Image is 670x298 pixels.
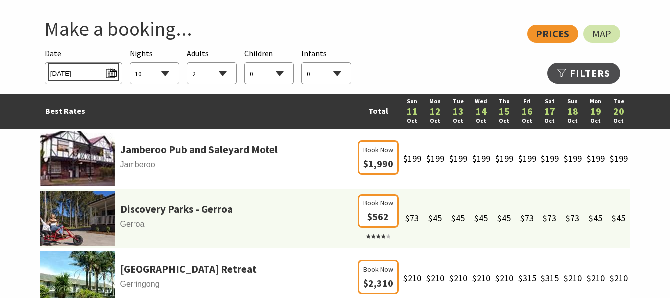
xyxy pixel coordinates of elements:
span: $562 [367,210,389,223]
span: $73 [520,212,534,224]
a: Mon [429,97,442,106]
span: $210 [495,272,513,284]
a: Oct [498,116,511,126]
span: $199 [472,153,490,164]
a: 18 [566,106,579,116]
a: Sat [543,97,556,106]
a: 14 [475,106,488,116]
a: Book Now $1,990 [358,159,399,169]
a: 15 [498,106,511,116]
span: $210 [403,272,421,284]
a: Oct [589,116,602,126]
span: Book Now [363,264,393,275]
span: $73 [566,212,579,224]
a: Sun [406,97,419,106]
span: Adults [187,48,209,58]
span: $45 [451,212,465,224]
span: $199 [403,153,421,164]
span: $315 [518,272,536,284]
td: Total [355,94,401,129]
a: Tue [612,97,625,106]
span: $73 [543,212,556,224]
a: Oct [406,116,419,126]
a: 13 [452,106,465,116]
a: Thu [498,97,511,106]
a: Sun [566,97,579,106]
a: 19 [589,106,602,116]
span: Book Now [363,198,393,208]
span: $45 [474,212,488,224]
td: Best Rates [40,94,355,129]
span: $210 [564,272,582,284]
div: Please choose your desired arrival date [45,47,122,85]
span: $45 [428,212,442,224]
a: Fri [521,97,534,106]
span: $73 [405,212,419,224]
a: 17 [543,106,556,116]
span: [DATE] [50,65,117,79]
a: 20 [612,106,625,116]
span: $199 [587,153,605,164]
a: Oct [543,116,556,126]
span: $199 [518,153,536,164]
img: 341233-primary-1e441c39-47ed-43bc-a084-13db65cabecb.jpg [40,191,115,246]
a: Oct [521,116,534,126]
span: Date [45,48,61,58]
span: Nights [130,47,153,60]
span: Jamberoo [40,158,355,171]
span: $199 [426,153,444,164]
a: Oct [475,116,488,126]
a: Mon [589,97,602,106]
span: Gerroa [40,218,355,231]
span: $2,310 [363,277,393,289]
a: Wed [475,97,488,106]
span: $210 [587,272,605,284]
img: Footballa.jpg [40,131,115,186]
a: [GEOGRAPHIC_DATA] Retreat [120,261,257,278]
span: $45 [589,212,602,224]
span: Map [592,30,611,38]
span: $45 [497,212,511,224]
a: 12 [429,106,442,116]
span: Gerringong [40,278,355,291]
a: Tue [452,97,465,106]
span: $199 [449,153,467,164]
div: Choose a number of nights [130,47,179,85]
span: $199 [495,153,513,164]
span: Infants [301,48,327,58]
a: Oct [566,116,579,126]
a: Jamberoo Pub and Saleyard Motel [120,141,278,158]
a: Oct [612,116,625,126]
span: $1,990 [363,157,393,170]
a: Map [583,25,620,43]
span: $210 [472,272,490,284]
span: $45 [612,212,625,224]
a: Oct [429,116,442,126]
span: $199 [541,153,559,164]
a: Discovery Parks - Gerroa [120,201,233,218]
span: $199 [610,153,628,164]
span: Children [244,48,273,58]
span: Book Now [363,144,393,155]
span: $210 [426,272,444,284]
a: Book Now $562 [358,212,399,241]
span: $199 [564,153,582,164]
a: 16 [521,106,534,116]
span: $315 [541,272,559,284]
a: 11 [406,106,419,116]
a: Oct [452,116,465,126]
span: $210 [449,272,467,284]
a: Book Now $2,310 [358,279,399,289]
span: $210 [610,272,628,284]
